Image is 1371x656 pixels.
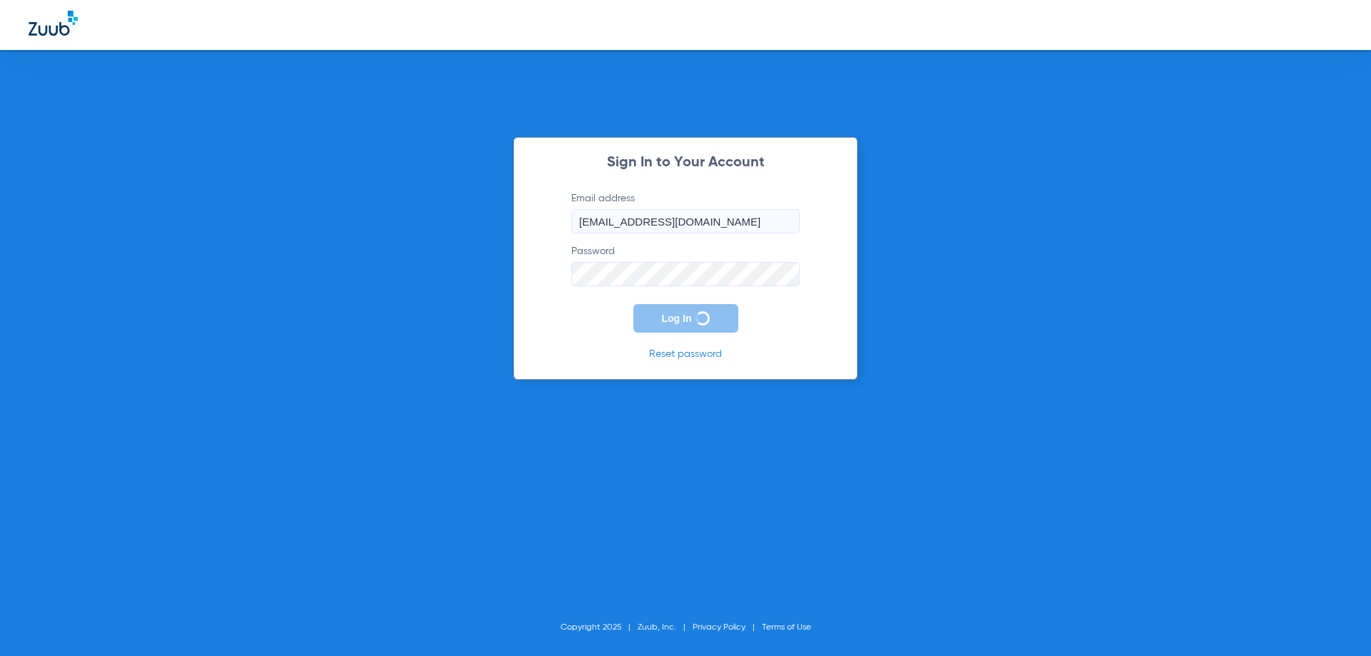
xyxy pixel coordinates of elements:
[649,349,722,359] a: Reset password
[571,244,800,286] label: Password
[561,620,638,635] li: Copyright 2025
[638,620,693,635] li: Zuub, Inc.
[1300,587,1371,656] iframe: Chat Widget
[662,313,692,324] span: Log In
[693,623,745,632] a: Privacy Policy
[762,623,811,632] a: Terms of Use
[571,209,800,233] input: Email address
[29,11,78,36] img: Zuub Logo
[633,304,738,333] button: Log In
[550,156,821,170] h2: Sign In to Your Account
[571,191,800,233] label: Email address
[571,262,800,286] input: Password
